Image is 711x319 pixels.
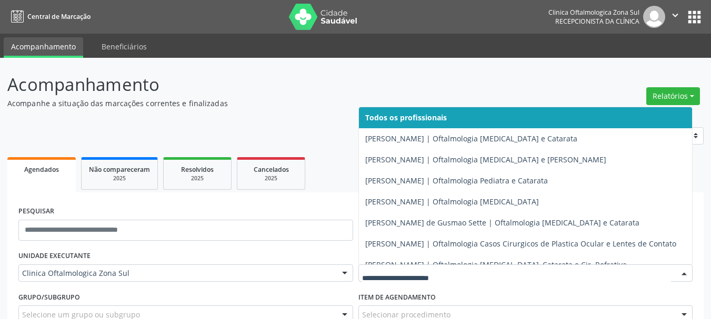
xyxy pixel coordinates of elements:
label: Grupo/Subgrupo [18,289,80,305]
div: Clinica Oftalmologica Zona Sul [548,8,639,17]
img: img [643,6,665,28]
span: [PERSON_NAME] | Oftalmologia [MEDICAL_DATA] e Catarata [365,133,577,143]
span: Central de Marcação [27,12,91,21]
i:  [669,9,681,21]
label: Item de agendamento [358,289,436,305]
span: [PERSON_NAME] | Oftalmologia [MEDICAL_DATA] e [PERSON_NAME] [365,155,606,164]
a: Beneficiários [94,37,154,56]
span: [PERSON_NAME] | Oftalmologia Casos Cirurgicos de Plastica Ocular e Lentes de Contato [365,239,676,249]
label: PESQUISAR [18,203,54,220]
button: Relatórios [646,87,700,105]
span: Agendados [24,165,59,174]
span: [PERSON_NAME] | Oftalmologia Pediatra e Catarata [365,176,548,186]
div: 2025 [89,174,150,182]
span: Todos os profissionais [365,112,447,122]
span: [PERSON_NAME] de Gusmao Sette | Oftalmologia [MEDICAL_DATA] e Catarata [365,218,639,228]
span: [PERSON_NAME] | Oftalmologia [MEDICAL_DATA], Catarata e Cir. Refrativa [365,260,627,270]
button: apps [685,8,704,26]
span: [PERSON_NAME] | Oftalmologia [MEDICAL_DATA] [365,197,539,207]
span: Clinica Oftalmologica Zona Sul [22,268,332,279]
p: Acompanhamento [7,71,495,98]
a: Central de Marcação [7,8,91,25]
div: 2025 [171,174,224,182]
span: Cancelados [254,165,289,174]
span: Recepcionista da clínica [555,17,639,26]
a: Acompanhamento [4,37,83,58]
div: 2025 [245,174,297,182]
button:  [665,6,685,28]
span: Não compareceram [89,165,150,174]
label: UNIDADE EXECUTANTE [18,248,91,264]
span: Resolvidos [181,165,214,174]
p: Acompanhe a situação das marcações correntes e finalizadas [7,98,495,109]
